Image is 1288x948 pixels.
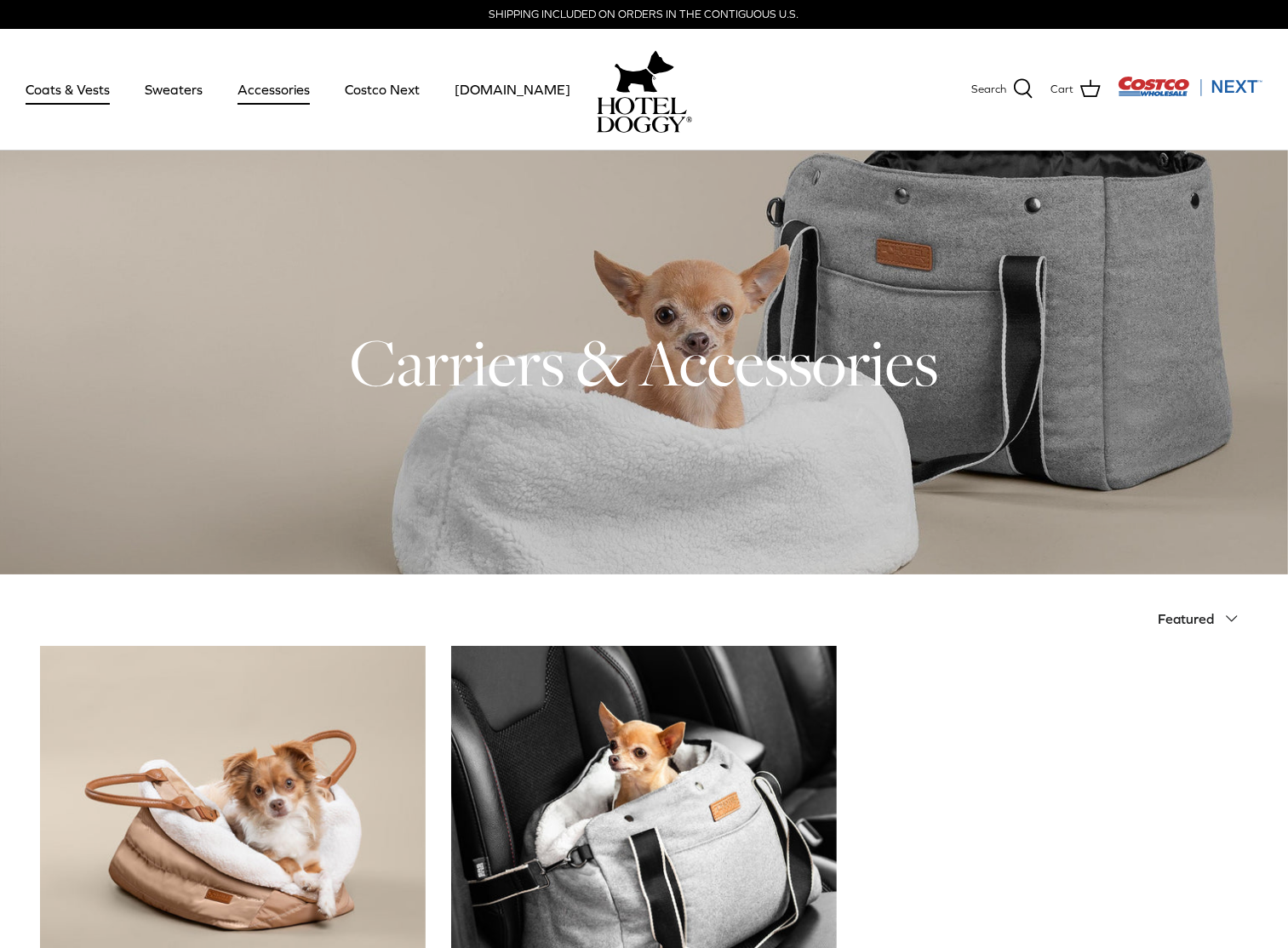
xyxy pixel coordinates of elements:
[1118,76,1262,97] img: Costco Next
[40,321,1249,404] h1: Carriers & Accessories
[971,81,1006,99] span: Search
[222,60,325,118] a: Accessories
[329,60,435,118] a: Costco Next
[597,97,692,133] img: hoteldoggycom
[10,60,125,118] a: Coats & Vests
[1159,600,1249,637] button: Featured
[1050,78,1101,100] a: Cart
[1159,611,1215,626] span: Featured
[615,46,674,97] img: hoteldoggy.com
[597,46,692,133] a: hoteldoggy.com hoteldoggycom
[129,60,218,118] a: Sweaters
[971,78,1033,100] a: Search
[1050,81,1073,99] span: Cart
[1118,87,1262,100] a: Visit Costco Next
[439,60,586,118] a: [DOMAIN_NAME]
